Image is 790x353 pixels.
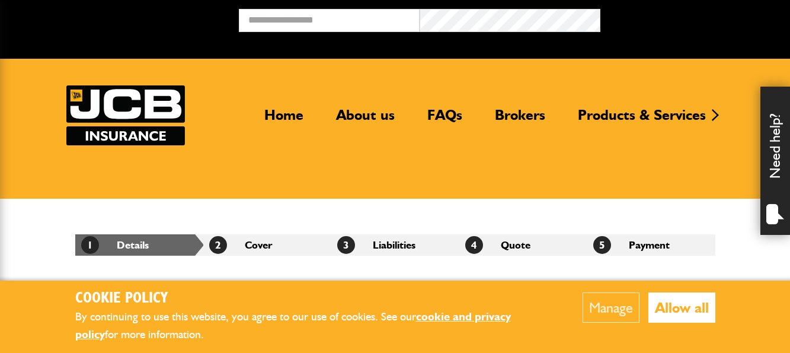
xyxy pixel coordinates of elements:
button: Allow all [648,292,715,323]
li: Liabilities [331,234,459,256]
button: Broker Login [600,9,781,27]
li: Quote [459,234,587,256]
p: By continuing to use this website, you agree to our use of cookies. See our for more information. [75,308,546,344]
a: Products & Services [569,106,715,133]
div: Need help? [760,87,790,235]
span: 4 [465,236,483,254]
button: Manage [583,292,639,323]
li: Payment [587,234,715,256]
h2: Cookie Policy [75,290,546,308]
a: FAQs [418,106,471,133]
span: 3 [337,236,355,254]
span: 1 [81,236,99,254]
a: Brokers [486,106,554,133]
a: Home [255,106,312,133]
li: Details [75,234,203,256]
span: 2 [209,236,227,254]
img: JCB Insurance Services logo [66,85,185,145]
span: 5 [593,236,611,254]
a: cookie and privacy policy [75,310,511,342]
li: Cover [203,234,331,256]
a: About us [327,106,404,133]
a: JCB Insurance Services [66,85,185,145]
